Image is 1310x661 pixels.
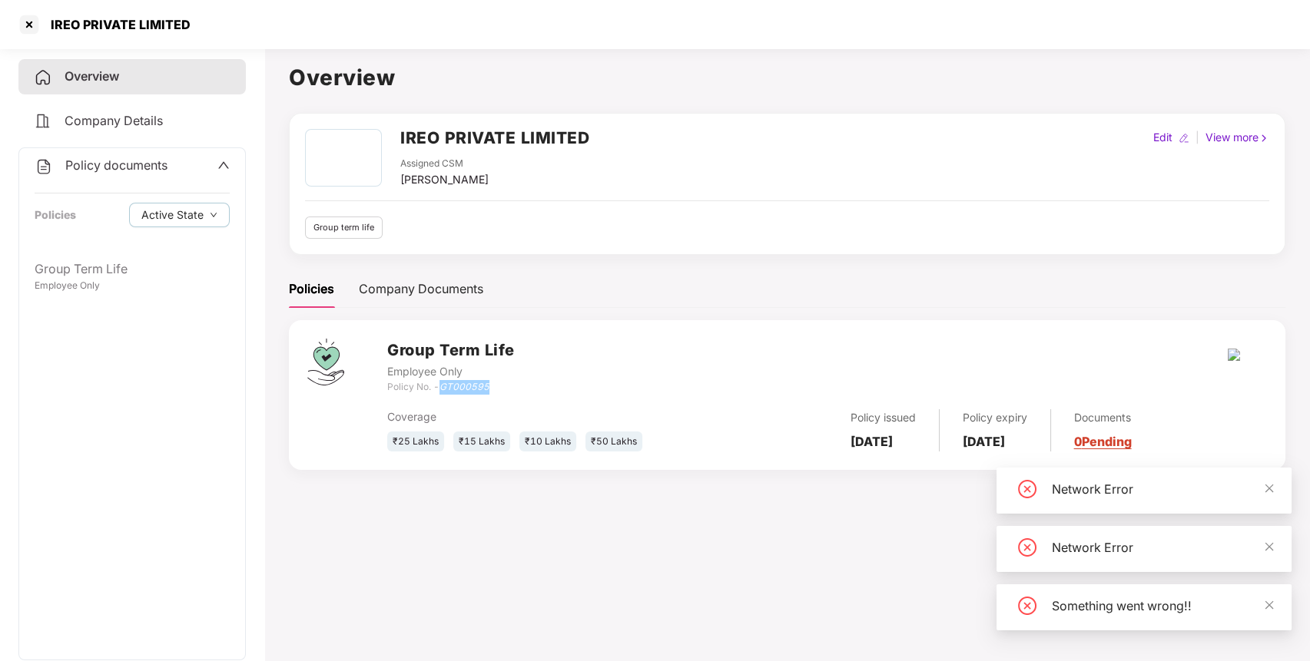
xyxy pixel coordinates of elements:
div: Coverage [387,408,681,425]
span: close [1264,541,1275,552]
img: svg+xml;base64,PHN2ZyB4bWxucz0iaHR0cDovL3d3dy53My5vcmcvMjAwMC9zdmciIHdpZHRoPSIyNCIgaGVpZ2h0PSIyNC... [35,157,53,176]
div: Policy expiry [963,409,1027,426]
div: Employee Only [35,279,230,293]
img: svg+xml;base64,PHN2ZyB4bWxucz0iaHR0cDovL3d3dy53My5vcmcvMjAwMC9zdmciIHdpZHRoPSI0Ny43MTQiIGhlaWdodD... [307,339,344,385]
span: close-circle [1018,597,1036,615]
div: ₹25 Lakhs [387,431,444,452]
span: Active State [141,207,204,223]
div: Policy No. - [387,380,515,395]
div: ₹50 Lakhs [585,431,642,452]
div: View more [1202,129,1272,146]
i: GT000595 [439,381,489,392]
span: Policy documents [65,157,167,173]
div: Policy issued [851,409,916,426]
b: [DATE] [963,434,1005,449]
div: IREO PRIVATE LIMITED [41,17,191,32]
div: Company Documents [359,279,483,299]
span: close-circle [1018,538,1036,557]
div: Edit [1150,129,1176,146]
div: ₹15 Lakhs [453,431,510,452]
span: up [217,159,230,171]
div: Group Term Life [35,259,230,279]
div: Group term life [305,216,383,239]
span: Company Details [65,113,163,128]
span: close [1264,600,1275,610]
span: close-circle [1018,480,1036,498]
b: [DATE] [851,434,893,449]
span: down [210,211,217,220]
div: Documents [1074,409,1132,426]
button: Active Statedown [129,203,230,227]
img: pra.png [1228,349,1240,361]
h1: Overview [289,61,1285,94]
div: ₹10 Lakhs [519,431,576,452]
div: Network Error [1052,480,1273,498]
div: Assigned CSM [400,157,489,171]
div: Something went wrong!! [1052,597,1273,615]
div: Network Error [1052,538,1273,557]
span: Overview [65,68,119,84]
div: Employee Only [387,363,515,380]
a: 0 Pending [1074,434,1132,449]
img: editIcon [1179,133,1189,144]
span: close [1264,483,1275,494]
div: Policies [289,279,334,299]
h2: IREO PRIVATE LIMITED [400,125,589,150]
img: svg+xml;base64,PHN2ZyB4bWxucz0iaHR0cDovL3d3dy53My5vcmcvMjAwMC9zdmciIHdpZHRoPSIyNCIgaGVpZ2h0PSIyNC... [34,112,52,131]
h3: Group Term Life [387,339,515,362]
div: [PERSON_NAME] [400,171,489,188]
div: Policies [35,207,76,223]
div: | [1192,129,1202,146]
img: rightIcon [1259,133,1269,144]
img: svg+xml;base64,PHN2ZyB4bWxucz0iaHR0cDovL3d3dy53My5vcmcvMjAwMC9zdmciIHdpZHRoPSIyNCIgaGVpZ2h0PSIyNC... [34,68,52,87]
